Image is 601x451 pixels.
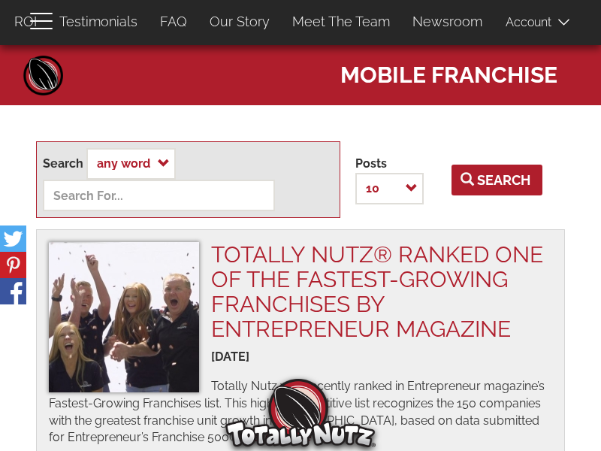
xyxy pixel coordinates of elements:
[281,6,401,38] a: Meet The Team
[340,53,557,90] span: mobile franchise
[49,242,199,392] img: We're Totally Nutz!
[198,6,281,38] a: Our Story
[225,379,376,447] img: Totally Nutz Logo
[149,6,198,38] a: FAQ
[48,6,149,38] a: Testimonials
[49,378,552,446] p: Totally Nutz was recently ranked in Entrepreneur magazine’s Fastest-Growing Franchises list. This...
[3,6,48,38] a: ROI
[211,241,543,342] a: TOTALLY NUTZ® RANKED ONE OF THE FASTEST-GROWING FRANCHISES BY ENTREPRENEUR MAGAZINE
[43,156,83,173] label: Search
[21,53,66,98] a: Home
[43,180,275,211] input: Search For...
[211,350,249,364] span: [DATE]
[401,6,494,38] a: Newsroom
[452,165,542,195] button: Search
[355,156,387,173] label: Posts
